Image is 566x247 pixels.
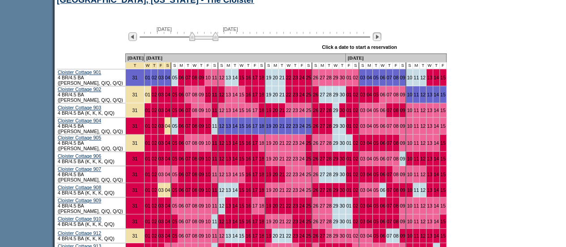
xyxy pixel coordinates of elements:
[387,75,392,80] a: 07
[313,140,318,146] a: 26
[212,108,217,113] a: 11
[219,172,224,177] a: 12
[360,92,365,97] a: 03
[286,92,291,97] a: 22
[373,92,379,97] a: 05
[185,123,191,129] a: 07
[272,108,278,113] a: 20
[440,140,446,146] a: 15
[293,140,298,146] a: 23
[286,108,291,113] a: 22
[353,75,358,80] a: 02
[413,75,419,80] a: 11
[427,75,432,80] a: 13
[366,108,372,113] a: 04
[293,108,298,113] a: 23
[158,140,164,146] a: 03
[326,140,332,146] a: 28
[145,172,150,177] a: 01
[165,92,170,97] a: 04
[420,108,426,113] a: 12
[293,92,298,97] a: 23
[340,156,345,161] a: 30
[420,92,426,97] a: 12
[360,156,365,161] a: 03
[219,92,224,97] a: 12
[286,140,291,146] a: 22
[246,92,251,97] a: 16
[152,172,157,177] a: 02
[232,156,238,161] a: 14
[239,92,244,97] a: 15
[179,123,184,129] a: 06
[152,75,157,80] a: 02
[413,108,419,113] a: 11
[420,75,426,80] a: 12
[434,156,439,161] a: 14
[279,123,285,129] a: 21
[246,156,251,161] a: 16
[205,108,211,113] a: 10
[266,140,271,146] a: 19
[366,75,372,80] a: 04
[346,140,352,146] a: 01
[152,123,157,129] a: 02
[128,32,137,41] img: Previous
[360,108,365,113] a: 03
[413,92,419,97] a: 11
[319,140,325,146] a: 27
[179,92,184,97] a: 06
[226,108,231,113] a: 13
[226,123,231,129] a: 13
[252,75,258,80] a: 17
[333,75,338,80] a: 29
[420,156,426,161] a: 12
[205,140,211,146] a: 10
[165,123,170,129] a: 04
[279,75,285,80] a: 21
[353,123,358,129] a: 02
[219,140,224,146] a: 12
[353,156,358,161] a: 02
[306,140,311,146] a: 25
[185,172,191,177] a: 07
[212,172,217,177] a: 11
[58,87,101,92] a: Cloister Cottage 902
[179,172,184,177] a: 06
[266,123,271,129] a: 19
[272,156,278,161] a: 20
[353,92,358,97] a: 02
[319,92,325,97] a: 27
[373,123,379,129] a: 05
[272,123,278,129] a: 20
[279,140,285,146] a: 21
[373,156,379,161] a: 05
[293,75,298,80] a: 23
[259,156,264,161] a: 18
[145,156,150,161] a: 01
[252,156,258,161] a: 17
[199,172,204,177] a: 09
[205,172,211,177] a: 10
[326,108,332,113] a: 28
[353,108,358,113] a: 02
[440,75,446,80] a: 15
[132,75,138,80] a: 31
[246,140,251,146] a: 16
[199,92,204,97] a: 09
[380,75,385,80] a: 06
[279,156,285,161] a: 21
[400,92,405,97] a: 09
[387,92,392,97] a: 07
[192,75,197,80] a: 08
[346,108,352,113] a: 01
[366,92,372,97] a: 04
[232,123,238,129] a: 14
[366,140,372,146] a: 04
[373,75,379,80] a: 05
[179,108,184,113] a: 06
[380,140,385,146] a: 06
[393,108,399,113] a: 08
[158,108,164,113] a: 03
[387,108,392,113] a: 07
